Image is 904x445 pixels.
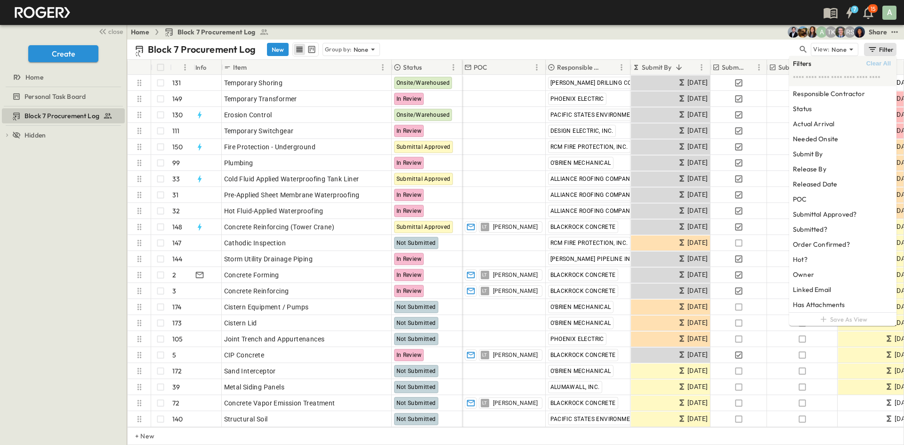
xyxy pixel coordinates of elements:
p: Status [403,63,422,72]
span: [DATE] [687,349,708,360]
p: 39 [172,382,180,392]
p: 111 [172,126,180,136]
span: [DATE] [687,77,708,88]
button: Sort [746,62,756,73]
span: Sand Interceptor [224,366,276,376]
p: 72 [172,398,179,408]
button: row view [294,44,305,55]
div: Info [194,60,222,75]
span: Concrete Vapor Emission Treatment [224,398,335,408]
p: None [831,45,847,54]
span: [DATE] [687,109,708,120]
h6: Filters [793,59,811,68]
span: Not Submitted [396,384,436,390]
span: [DATE] [687,141,708,152]
button: A [881,5,897,21]
span: DESIGN ELECTRIC, INC. [550,128,613,134]
h6: Submitted? [793,225,827,234]
p: 130 [172,110,183,120]
img: Jared Salin (jsalin@cahill-sf.com) [835,26,846,38]
h6: Responsible Contractor [793,89,865,98]
span: [DATE] [687,365,708,376]
h6: Released Date [793,179,837,189]
button: 7 [840,4,859,21]
span: Submittal Approved [396,144,451,150]
p: 148 [172,222,183,232]
span: [DATE] [687,205,708,216]
div: Info [195,54,207,81]
p: 3 [172,286,176,296]
p: 131 [172,78,181,88]
span: [DATE] [687,189,708,200]
span: PHOENIX ELECTRIC [550,96,604,102]
span: Concrete Forming [224,270,279,280]
button: Menu [179,62,191,73]
span: ALLIANCE ROOFING COMPANY, INC. [550,192,648,198]
div: # [170,60,194,75]
h6: Needed Onsite [793,134,838,144]
button: test [889,26,900,38]
span: Onsite/Warehoused [396,80,450,86]
p: 147 [172,238,182,248]
div: Block 7 Procurement Logtest [2,108,125,123]
p: 172 [172,366,182,376]
h6: Owner [793,270,814,279]
span: Personal Task Board [24,92,86,101]
span: Not Submitted [396,240,436,246]
span: Joint Trench and Appurtenances [224,334,325,344]
span: RCM FIRE PROTECTION, INC. [550,144,628,150]
button: Menu [696,62,707,73]
span: Not Submitted [396,416,436,422]
span: PACIFIC STATES ENVIRONMENTAL [550,112,645,118]
span: Not Submitted [396,336,436,342]
h6: Has Attachments [793,300,845,309]
h6: Order Confirmed? [793,240,850,249]
span: BLACKROCK CONCRETE [550,272,616,278]
p: 173 [172,318,182,328]
span: Cistern Lid [224,318,257,328]
img: Rachel Villicana (rvillicana@cahill-sf.com) [797,26,808,38]
span: close [108,27,123,36]
span: Clear All [866,60,891,67]
span: Plumbing [224,158,253,168]
a: Home [131,27,149,37]
div: A [882,6,896,20]
span: ALLIANCE ROOFING COMPANY, INC. [550,208,648,214]
p: None [354,45,369,54]
span: Temporary Transformer [224,94,297,104]
span: BLACKROCK CONCRETE [550,352,616,358]
span: [DATE] [687,317,708,328]
span: Hidden [24,130,46,140]
span: [DATE] [687,285,708,296]
span: Not Submitted [396,400,436,406]
span: [DATE] [687,413,708,424]
div: Filter [867,44,894,55]
h6: Release By [793,164,826,174]
span: In Review [396,160,422,166]
span: [DATE] [687,157,708,168]
button: Menu [531,62,542,73]
button: Create [28,45,98,62]
span: Concrete Reinforcing (Tower Crane) [224,222,335,232]
span: [PERSON_NAME] [493,399,538,407]
span: Structural Soil [224,414,268,424]
button: kanban view [306,44,317,55]
button: Menu [448,62,459,73]
span: In Review [396,192,422,198]
a: Block 7 Procurement Log [164,27,269,37]
p: 149 [172,94,183,104]
span: [PERSON_NAME] [493,223,538,231]
span: [PERSON_NAME] [493,351,538,359]
div: Personal Task Boardtest [2,89,125,104]
span: [DATE] [687,333,708,344]
button: Sort [490,62,500,73]
span: CIP Concrete [224,350,265,360]
span: Pre-Applied Sheet Membrane Waterproofing [224,190,360,200]
nav: breadcrumbs [131,27,274,37]
button: close [95,24,125,38]
span: O'BRIEN MECHANICAL [550,368,611,374]
p: 140 [172,414,183,424]
button: Menu [753,62,765,73]
span: LT [482,275,487,275]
